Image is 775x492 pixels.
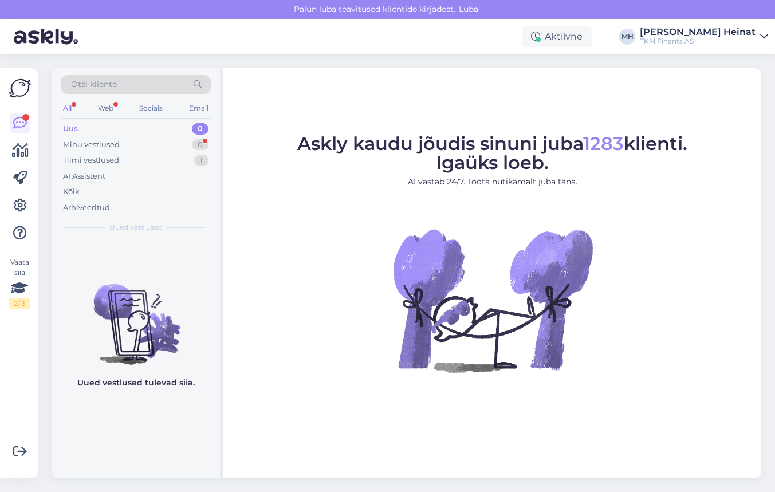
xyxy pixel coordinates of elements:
[192,139,208,151] div: 0
[640,27,756,37] div: [PERSON_NAME] Heinat
[63,202,110,214] div: Arhiveeritud
[52,263,220,367] img: No chats
[194,155,208,166] div: 1
[137,101,165,116] div: Socials
[583,132,624,155] span: 1283
[71,78,117,90] span: Otsi kliente
[9,257,30,309] div: Vaata siia
[96,101,116,116] div: Web
[187,101,211,116] div: Email
[390,197,596,403] img: No Chat active
[192,123,208,135] div: 0
[61,101,74,116] div: All
[63,171,105,182] div: AI Assistent
[63,155,119,166] div: Tiimi vestlused
[63,186,80,198] div: Kõik
[619,29,635,45] div: MH
[297,132,687,174] span: Askly kaudu jõudis sinuni juba klienti. Igaüks loeb.
[109,222,163,233] span: Uued vestlused
[63,123,78,135] div: Uus
[9,77,31,99] img: Askly Logo
[297,176,687,188] p: AI vastab 24/7. Tööta nutikamalt juba täna.
[522,26,592,47] div: Aktiivne
[77,377,195,389] p: Uued vestlused tulevad siia.
[9,298,30,309] div: 2 / 3
[63,139,120,151] div: Minu vestlused
[455,4,482,14] span: Luba
[640,27,768,46] a: [PERSON_NAME] HeinatTKM Finants AS
[640,37,756,46] div: TKM Finants AS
